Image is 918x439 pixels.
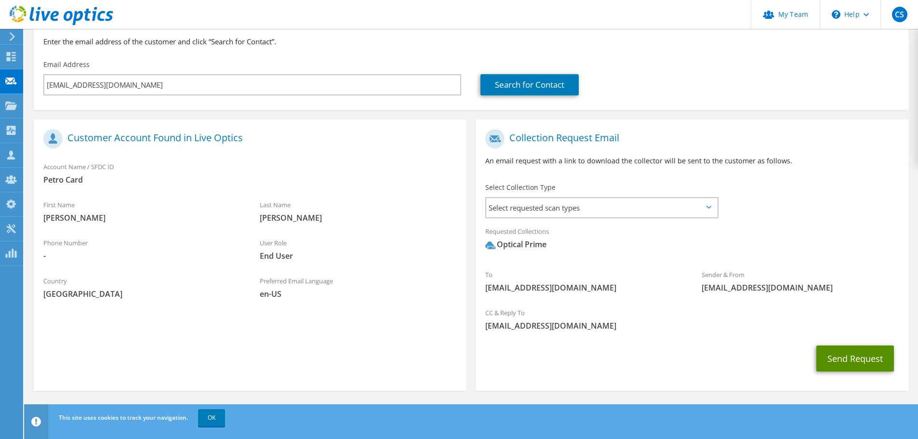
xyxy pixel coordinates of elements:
div: Phone Number [34,233,250,266]
span: [PERSON_NAME] [260,213,457,223]
div: Last Name [250,195,466,228]
div: Optical Prime [485,239,546,250]
p: An email request with a link to download the collector will be sent to the customer as follows. [485,156,898,166]
span: [EMAIL_ADDRESS][DOMAIN_NAME] [702,282,899,293]
span: This site uses cookies to track your navigation. [59,413,188,422]
span: [EMAIL_ADDRESS][DOMAIN_NAME] [485,320,898,331]
div: Preferred Email Language [250,271,466,304]
h1: Collection Request Email [485,129,893,148]
div: To [476,265,692,298]
button: Send Request [816,346,894,372]
span: Select requested scan types [486,198,717,217]
div: First Name [34,195,250,228]
div: Requested Collections [476,221,908,260]
span: - [43,251,240,261]
span: en-US [260,289,457,299]
div: Sender & From [692,265,908,298]
div: CC & Reply To [476,303,908,336]
div: User Role [250,233,466,266]
span: [GEOGRAPHIC_DATA] [43,289,240,299]
div: Account Name / SFDC ID [34,157,466,190]
span: [PERSON_NAME] [43,213,240,223]
label: Select Collection Type [485,183,556,192]
a: OK [198,409,225,426]
span: [EMAIL_ADDRESS][DOMAIN_NAME] [485,282,682,293]
svg: \n [832,10,840,19]
span: CS [892,7,907,22]
span: Petro Card [43,174,456,185]
h3: Enter the email address of the customer and click “Search for Contact”. [43,36,899,47]
h1: Customer Account Found in Live Optics [43,129,452,148]
span: End User [260,251,457,261]
div: Country [34,271,250,304]
a: Search for Contact [480,74,579,95]
label: Email Address [43,60,90,69]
